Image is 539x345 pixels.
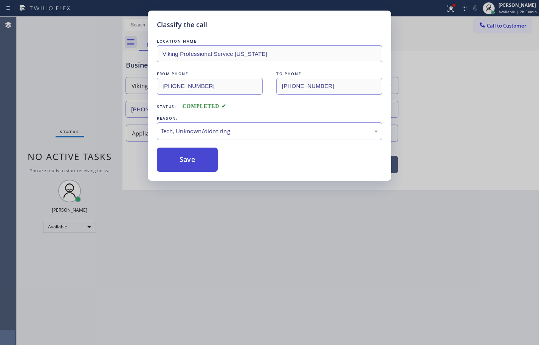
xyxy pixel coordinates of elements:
input: From phone [157,78,263,95]
span: Status: [157,104,177,109]
h5: Classify the call [157,20,207,30]
div: TO PHONE [276,70,382,78]
div: Tech, Unknown/didnt ring [161,127,378,136]
span: COMPLETED [183,103,226,109]
div: REASON: [157,114,382,122]
div: FROM PHONE [157,70,263,78]
input: To phone [276,78,382,95]
div: LOCATION NAME [157,37,382,45]
button: Save [157,148,218,172]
